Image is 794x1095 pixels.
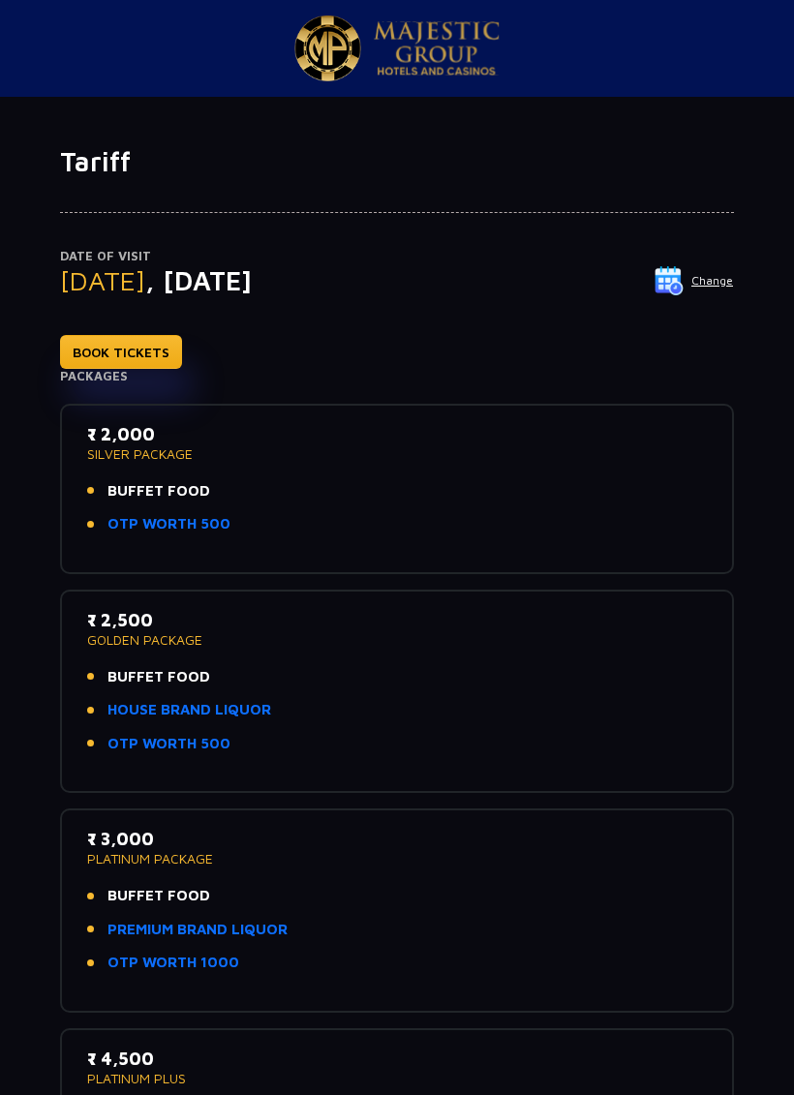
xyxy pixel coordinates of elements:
a: OTP WORTH 500 [107,513,230,535]
a: PREMIUM BRAND LIQUOR [107,919,288,941]
p: GOLDEN PACKAGE [87,633,707,647]
span: BUFFET FOOD [107,885,210,907]
p: Date of Visit [60,247,734,266]
span: , [DATE] [145,264,252,296]
img: Majestic Pride [374,21,500,76]
span: [DATE] [60,264,145,296]
a: BOOK TICKETS [60,335,182,369]
p: ₹ 2,000 [87,421,707,447]
h1: Tariff [60,145,734,178]
p: SILVER PACKAGE [87,447,707,461]
p: PLATINUM PACKAGE [87,852,707,866]
span: BUFFET FOOD [107,480,210,502]
h4: Packages [60,369,734,384]
img: Majestic Pride [294,15,361,81]
button: Change [654,265,734,296]
a: OTP WORTH 500 [107,733,230,755]
p: ₹ 2,500 [87,607,707,633]
p: ₹ 4,500 [87,1046,707,1072]
span: BUFFET FOOD [107,666,210,688]
a: HOUSE BRAND LIQUOR [107,699,271,721]
p: PLATINUM PLUS [87,1072,707,1085]
p: ₹ 3,000 [87,826,707,852]
a: OTP WORTH 1000 [107,952,239,974]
